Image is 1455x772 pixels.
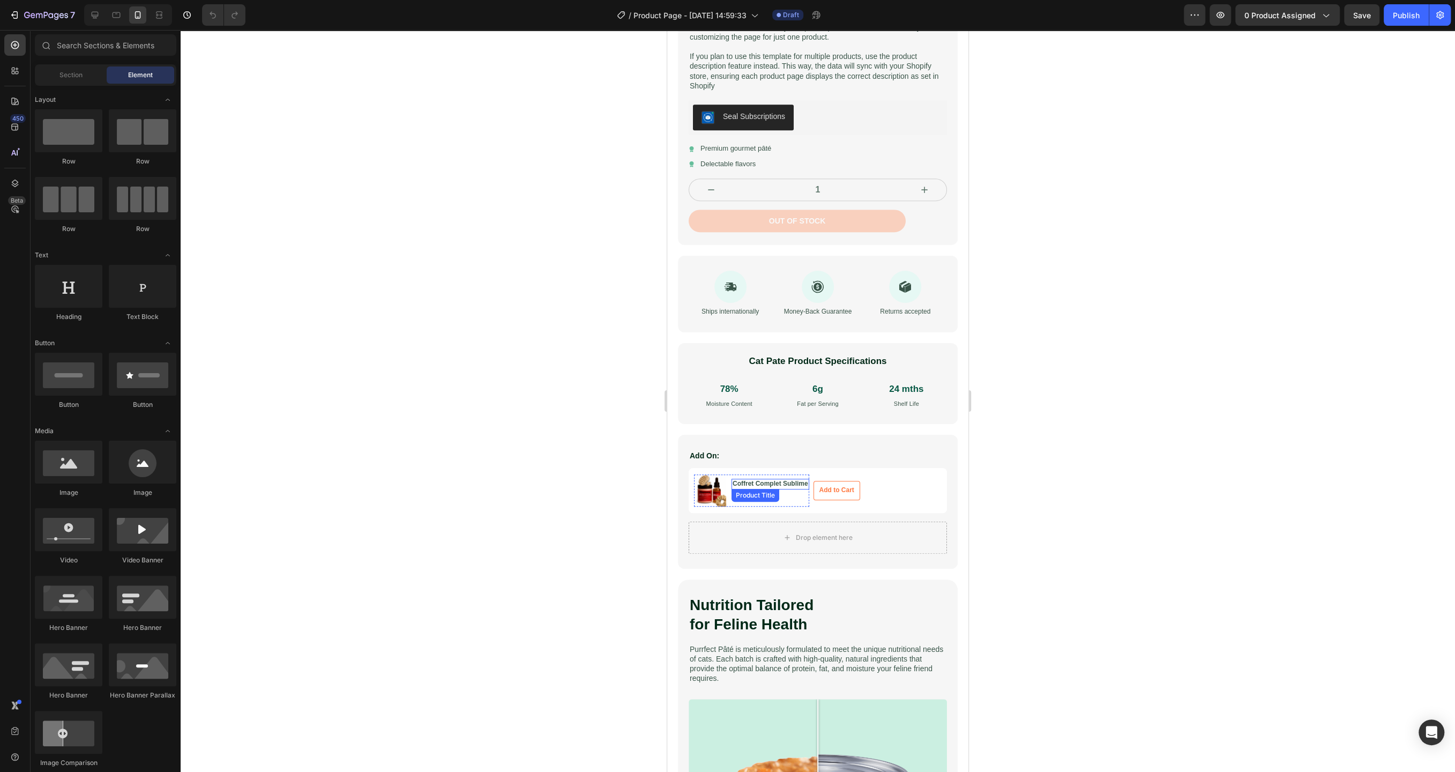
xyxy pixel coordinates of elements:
button: Save [1344,4,1379,26]
div: Hero Banner [35,691,102,700]
span: 0 product assigned [1244,10,1316,21]
div: Image [35,488,102,498]
span: / [629,10,631,21]
span: Draft [783,10,799,20]
div: Open Intercom Messenger [1419,719,1444,745]
span: Section [59,70,83,80]
span: Toggle open [159,247,176,264]
span: Media [35,426,54,436]
div: 450 [10,114,26,123]
div: Video [35,555,102,565]
div: Image Comparison [35,758,102,768]
div: Button [109,400,176,410]
button: 7 [4,4,80,26]
span: Element [128,70,153,80]
span: Toggle open [159,91,176,108]
div: Beta [8,196,26,205]
span: Toggle open [159,422,176,440]
div: Row [35,224,102,234]
div: Image [109,488,176,498]
div: Publish [1393,10,1420,21]
span: Text [35,250,48,260]
span: Product Page - [DATE] 14:59:33 [633,10,747,21]
input: Search Sections & Elements [35,34,176,56]
div: Row [109,224,176,234]
div: Video Banner [109,555,176,565]
button: Publish [1384,4,1429,26]
span: Layout [35,95,56,105]
div: Hero Banner [35,623,102,633]
div: Button [35,400,102,410]
div: Undo/Redo [202,4,245,26]
span: Toggle open [159,335,176,352]
div: Row [109,157,176,166]
iframe: Design area [667,30,968,772]
div: Heading [35,312,102,322]
div: Hero Banner [109,623,176,633]
span: Button [35,338,55,348]
span: Save [1353,11,1371,20]
button: 0 product assigned [1235,4,1340,26]
div: Hero Banner Parallax [109,691,176,700]
div: Text Block [109,312,176,322]
p: 7 [70,9,75,21]
div: Row [35,157,102,166]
